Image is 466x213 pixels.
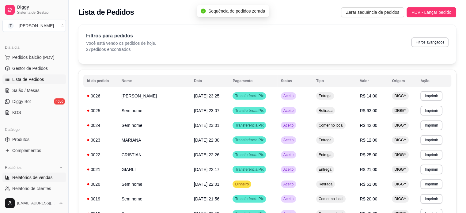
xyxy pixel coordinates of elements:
[78,7,134,17] h2: Lista de Pedidos
[317,152,333,157] span: Entrega
[87,108,114,114] div: 0025
[234,152,265,157] span: Transferência Pix
[420,194,442,204] button: Imprimir
[194,182,219,187] span: [DATE] 22:01
[12,136,29,143] span: Produtos
[282,138,295,143] span: Aceito
[118,162,190,177] td: GIARLI
[313,75,356,87] th: Tipo
[317,167,333,172] span: Entrega
[360,108,377,113] span: R$ 63,00
[393,93,407,98] span: DIGGY
[118,192,190,206] td: Sem nome
[118,133,190,147] td: MARIANA
[83,75,118,87] th: Id do pedido
[19,23,58,29] div: [PERSON_NAME] ...
[12,185,51,192] span: Relatório de clientes
[17,201,56,206] span: [EMAIL_ADDRESS][DOMAIN_NAME]
[282,167,295,172] span: Aceito
[234,123,265,128] span: Transferência Pix
[341,7,404,17] button: Zerar sequência de pedidos
[118,118,190,133] td: Sem nome
[2,63,66,73] a: Gestor de Pedidos
[118,75,190,87] th: Nome
[12,174,53,181] span: Relatórios de vendas
[2,146,66,155] a: Complementos
[194,123,219,128] span: [DATE] 23:01
[407,7,456,17] button: PDV - Lançar pedido
[87,93,114,99] div: 0026
[87,196,114,202] div: 0019
[12,109,21,116] span: KDS
[317,138,333,143] span: Entrega
[87,181,114,187] div: 0020
[346,9,399,16] span: Zerar sequência de pedidos
[86,32,156,40] p: Filtros para pedidos
[317,108,334,113] span: Retirada
[234,182,250,187] span: Dinheiro
[282,108,295,113] span: Aceito
[12,147,41,154] span: Complementos
[2,135,66,144] a: Produtos
[234,93,265,98] span: Transferência Pix
[2,184,66,193] a: Relatório de clientes
[282,123,295,128] span: Aceito
[12,76,44,82] span: Lista de Pedidos
[393,182,407,187] span: DIGGY
[282,93,295,98] span: Aceito
[360,182,377,187] span: R$ 51,00
[234,138,265,143] span: Transferência Pix
[201,9,206,13] span: check-circle
[360,152,377,157] span: R$ 25,00
[420,150,442,160] button: Imprimir
[360,123,377,128] span: R$ 42,00
[208,9,265,13] span: Sequência de pedidos zerada
[277,75,313,87] th: Status
[420,91,442,101] button: Imprimir
[393,152,407,157] span: DIGGY
[234,196,265,201] span: Transferência Pix
[2,173,66,182] a: Relatórios de vendas
[118,89,190,103] td: [PERSON_NAME]
[17,5,63,10] span: Diggy
[282,182,295,187] span: Aceito
[420,106,442,116] button: Imprimir
[317,93,333,98] span: Entrega
[2,86,66,95] a: Salão / Mesas
[420,179,442,189] button: Imprimir
[12,87,40,93] span: Salão / Mesas
[2,196,66,211] button: [EMAIL_ADDRESS][DOMAIN_NAME]
[12,54,55,60] span: Pedidos balcão (PDV)
[234,167,265,172] span: Transferência Pix
[388,75,417,87] th: Origem
[194,167,219,172] span: [DATE] 22:17
[2,108,66,117] a: KDS
[393,196,407,201] span: DIGGY
[393,167,407,172] span: DIGGY
[8,23,14,29] span: T
[420,120,442,130] button: Imprimir
[86,40,156,46] p: Você está vendo os pedidos de hoje.
[87,152,114,158] div: 0022
[194,108,219,113] span: [DATE] 23:07
[194,152,219,157] span: [DATE] 22:26
[420,165,442,174] button: Imprimir
[118,103,190,118] td: Sem nome
[194,93,219,98] span: [DATE] 23:25
[234,108,265,113] span: Transferência Pix
[393,108,407,113] span: DIGGY
[282,152,295,157] span: Aceito
[360,93,377,98] span: R$ 14,00
[317,123,345,128] span: Comer no local
[411,37,449,47] button: Filtros avançados
[393,138,407,143] span: DIGGY
[2,74,66,84] a: Lista de Pedidos
[417,75,451,87] th: Ação
[2,125,66,135] div: Catálogo
[17,10,63,15] span: Sistema de Gestão
[194,196,219,201] span: [DATE] 21:56
[2,20,66,32] button: Select a team
[194,138,219,143] span: [DATE] 22:30
[87,137,114,143] div: 0023
[317,196,345,201] span: Comer no local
